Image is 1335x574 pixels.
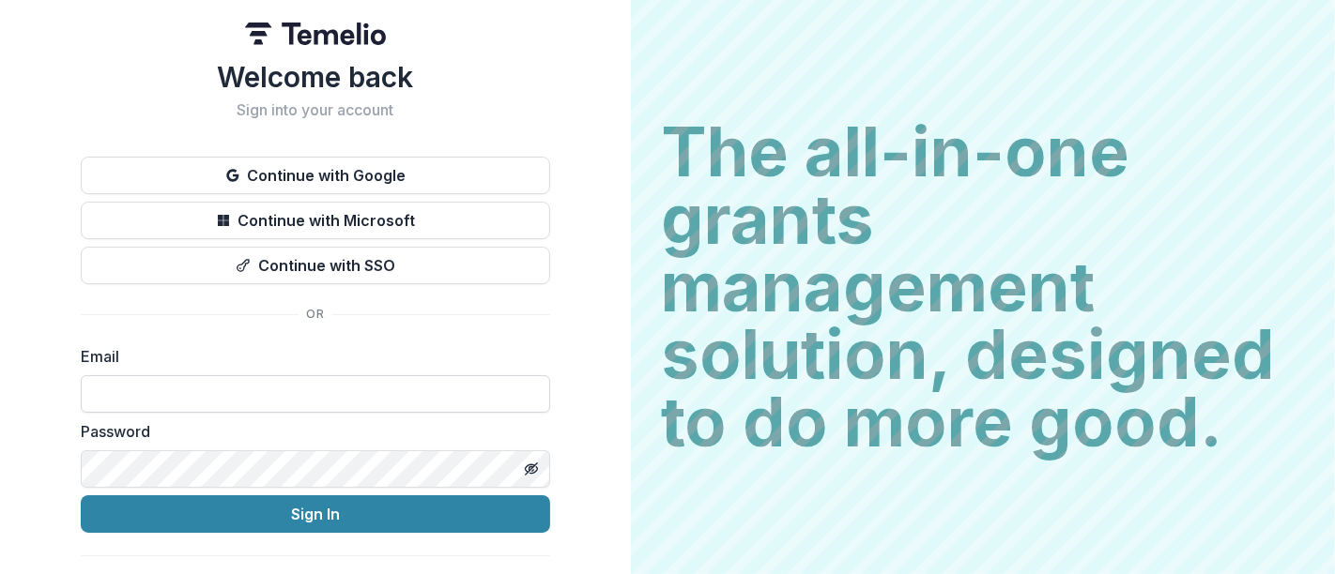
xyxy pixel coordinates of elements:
img: Temelio [245,23,386,45]
button: Continue with Google [81,157,550,194]
button: Continue with SSO [81,247,550,284]
button: Continue with Microsoft [81,202,550,239]
h2: Sign into your account [81,101,550,119]
button: Sign In [81,495,550,533]
h1: Welcome back [81,60,550,94]
label: Password [81,420,539,443]
button: Toggle password visibility [516,454,546,484]
label: Email [81,345,539,368]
